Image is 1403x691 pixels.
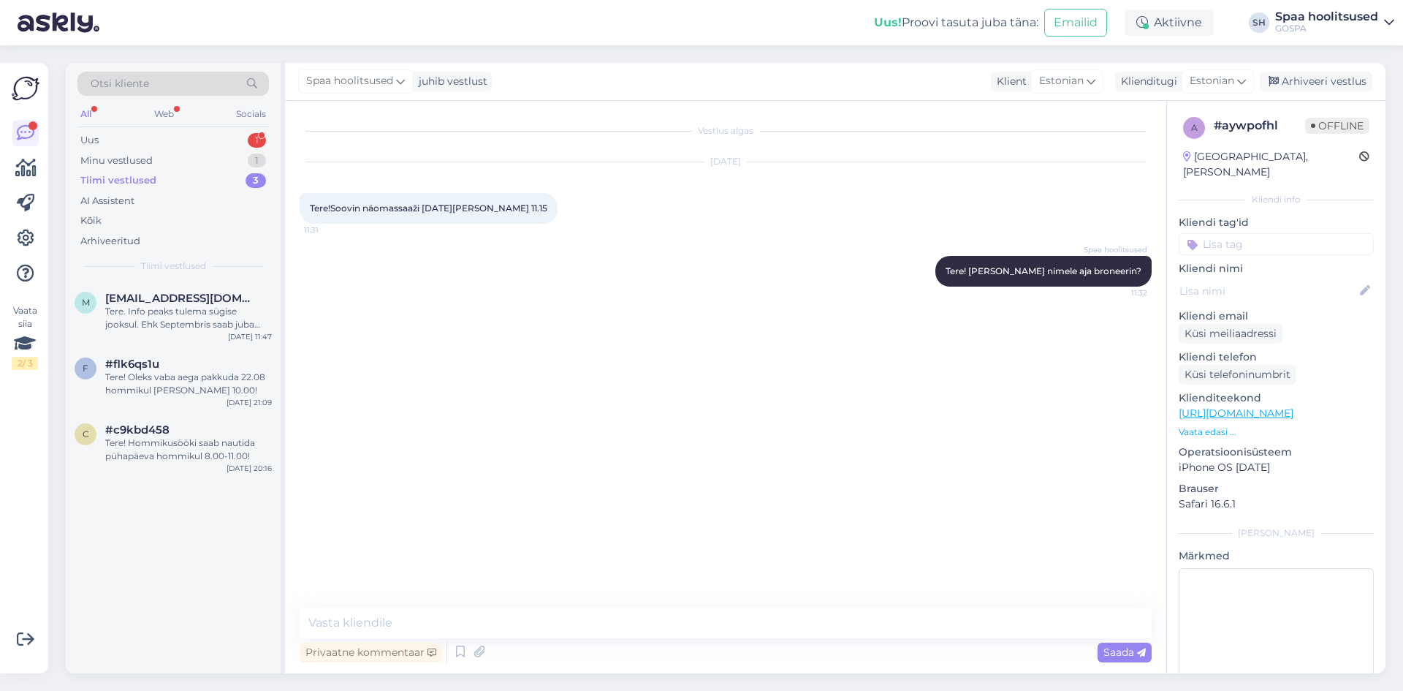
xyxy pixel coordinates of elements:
img: Askly Logo [12,75,39,102]
div: 1 [248,133,266,148]
div: 3 [246,173,266,188]
span: 11:32 [1092,287,1147,298]
div: Küsi meiliaadressi [1179,324,1282,344]
span: Offline [1305,118,1369,134]
p: Kliendi nimi [1179,261,1374,276]
p: Kliendi email [1179,309,1374,324]
div: [DATE] 20:16 [227,463,272,474]
div: Socials [233,105,269,124]
div: Kõik [80,214,102,228]
div: Arhiveeri vestlus [1260,72,1372,91]
div: Vaata siia [12,304,38,370]
div: GOSPA [1275,23,1378,34]
p: Vaata edasi ... [1179,426,1374,439]
span: c [83,428,89,439]
div: 2 / 3 [12,357,38,370]
div: Minu vestlused [80,154,153,168]
span: Saada [1103,646,1146,659]
div: Proovi tasuta juba täna: [874,14,1038,31]
p: Kliendi telefon [1179,350,1374,365]
a: [URL][DOMAIN_NAME] [1179,407,1293,420]
span: Tiimi vestlused [141,260,206,273]
b: Uus! [874,15,902,29]
span: Spaa hoolitsused [1084,244,1147,255]
div: # aywpofhl [1214,117,1305,135]
div: [DATE] 11:47 [228,331,272,342]
div: Tere! Oleks vaba aega pakkuda 22.08 hommikul [PERSON_NAME] 10.00! [105,371,272,397]
p: Kliendi tag'id [1179,215,1374,230]
p: Brauser [1179,481,1374,496]
span: Estonian [1190,73,1234,89]
span: Spaa hoolitsused [306,73,393,89]
span: Otsi kliente [91,76,149,91]
div: Tiimi vestlused [80,173,156,188]
input: Lisa nimi [1179,283,1357,299]
div: Küsi telefoninumbrit [1179,365,1296,385]
input: Lisa tag [1179,233,1374,255]
span: Estonian [1039,73,1084,89]
div: 1 [248,154,266,168]
div: [GEOGRAPHIC_DATA], [PERSON_NAME] [1183,149,1359,180]
div: All [77,105,94,124]
p: iPhone OS [DATE] [1179,460,1374,475]
div: [DATE] [300,155,1152,168]
div: Kliendi info [1179,193,1374,206]
span: maarit.voltri@gmail.com [105,292,257,305]
div: Klienditugi [1115,74,1177,89]
span: #flk6qs1u [105,358,159,371]
span: #c9kbd458 [105,423,170,437]
div: Privaatne kommentaar [300,643,442,662]
div: [PERSON_NAME] [1179,526,1374,540]
div: Klient [991,74,1027,89]
span: f [83,363,88,374]
div: Tere! Hommikusööki saab nautida pühapäeva hommikul 8.00-11.00! [105,437,272,463]
div: Spaa hoolitsused [1275,11,1378,23]
p: Safari 16.6.1 [1179,496,1374,512]
div: Vestlus algas [300,124,1152,137]
div: juhib vestlust [413,74,487,89]
p: Klienditeekond [1179,390,1374,406]
span: 11:31 [304,224,359,235]
div: Uus [80,133,99,148]
a: Spaa hoolitsusedGOSPA [1275,11,1394,34]
div: [DATE] 21:09 [227,397,272,408]
div: AI Assistent [80,194,134,208]
p: Operatsioonisüsteem [1179,445,1374,460]
div: Arhiveeritud [80,234,140,249]
span: Tere!Soovin näomassaaži [DATE][PERSON_NAME] 11.15 [310,203,547,214]
p: Märkmed [1179,548,1374,564]
span: m [82,297,90,308]
div: Tere. Info peaks tulema sügise jooksul. Ehk Septembris saab juba mingi vastuse. Kirjutage meile S... [105,305,272,331]
span: Tere! [PERSON_NAME] nimele aja broneerin? [946,265,1141,276]
div: Web [151,105,177,124]
div: Aktiivne [1125,10,1214,36]
div: SH [1249,12,1269,33]
span: a [1191,122,1198,133]
button: Emailid [1044,9,1107,37]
